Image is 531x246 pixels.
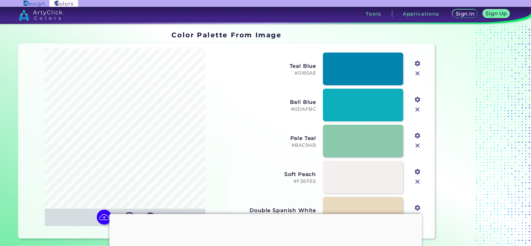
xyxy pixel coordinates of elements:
[403,12,439,16] h3: Applications
[366,12,381,16] h3: Tools
[231,179,316,184] h5: #F3EFEE
[231,207,316,213] h3: Double Spanish White
[231,135,316,141] h3: Pale Teal
[437,29,515,241] iframe: Advertisement
[231,63,316,69] h3: Teal Blue
[145,212,155,222] img: icon_favourite_white.svg
[413,214,422,222] img: icon_close.svg
[231,142,316,148] h5: #8AC9AB
[231,171,316,177] h3: Soft Peach
[454,10,477,18] a: Sign In
[19,9,63,21] img: logo_artyclick_colors_white.svg
[484,10,509,18] a: Sign Up
[97,210,112,225] img: icon picture
[456,12,473,16] h5: Sign In
[231,99,316,105] h3: Ball Blue
[24,1,44,7] img: ArtyClick Design logo
[231,106,316,112] h5: #0DAFBC
[413,105,422,114] img: icon_close.svg
[413,69,422,77] img: icon_close.svg
[171,30,282,39] h1: Color Palette From Image
[487,11,506,16] h5: Sign Up
[413,142,422,150] img: icon_close.svg
[124,212,134,222] img: icon_download_white.svg
[231,70,316,76] h5: #0185AE
[413,178,422,186] img: icon_close.svg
